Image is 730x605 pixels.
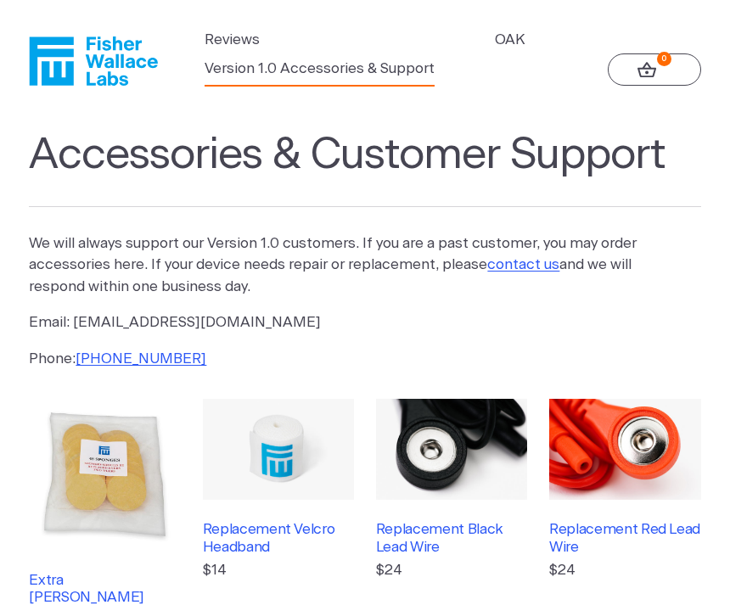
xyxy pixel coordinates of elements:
[205,29,260,51] a: Reviews
[549,399,701,500] img: Replacement Red Lead Wire
[549,559,701,581] p: $24
[203,521,355,556] h3: Replacement Velcro Headband
[203,399,355,500] img: Replacement Velcro Headband
[203,559,355,581] p: $14
[376,521,528,556] h3: Replacement Black Lead Wire
[205,58,435,80] a: Version 1.0 Accessories & Support
[608,53,701,86] a: 0
[549,521,701,556] h3: Replacement Red Lead Wire
[29,129,700,207] h1: Accessories & Customer Support
[29,232,664,298] p: We will always support our Version 1.0 customers. If you are a past customer, you may order acces...
[376,559,528,581] p: $24
[657,52,671,66] strong: 0
[495,29,525,51] a: OAK
[487,257,559,272] a: contact us
[376,399,528,500] img: Replacement Black Lead Wire
[29,399,181,551] img: Extra Fisher Wallace Sponges (48 pack)
[29,36,158,86] a: Fisher Wallace
[76,351,206,366] a: [PHONE_NUMBER]
[29,311,664,333] p: Email: [EMAIL_ADDRESS][DOMAIN_NAME]
[29,348,664,370] p: Phone:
